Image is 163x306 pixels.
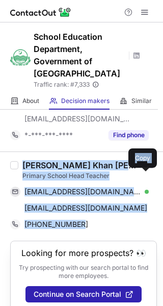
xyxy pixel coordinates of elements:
button: Continue on Search Portal [25,286,142,302]
span: [PHONE_NUMBER] [24,220,88,229]
span: [EMAIL_ADDRESS][DOMAIN_NAME] [24,114,130,123]
img: 33d29e9ec760eb282aadb32343c0122c [10,47,31,68]
div: [PERSON_NAME] Khan [PERSON_NAME] [22,160,140,170]
span: Decision makers [61,97,110,105]
div: Primary School Head Teacher [22,171,157,181]
span: Similar [131,97,152,105]
p: Try prospecting with our search portal to find more employees. [18,264,149,280]
button: Reveal Button [108,130,149,140]
header: Looking for more prospects? 👀 [21,248,146,258]
h1: School Education Department, Government of [GEOGRAPHIC_DATA] [34,31,125,80]
span: Traffic rank: # 7,333 [34,81,90,88]
img: ContactOut v5.3.10 [10,6,71,18]
span: [EMAIL_ADDRESS][DOMAIN_NAME] [24,187,141,196]
span: Continue on Search Portal [34,290,121,298]
span: About [22,97,39,105]
span: [EMAIL_ADDRESS][DOMAIN_NAME] [24,203,147,213]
